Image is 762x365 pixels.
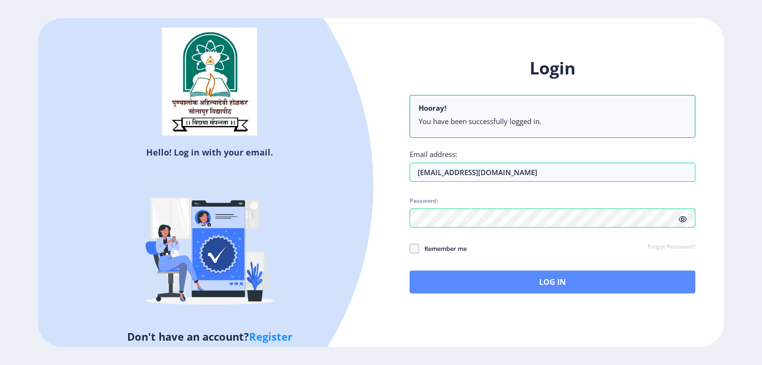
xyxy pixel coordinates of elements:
input: Email address [410,163,695,182]
button: Log In [410,271,695,293]
h1: Login [410,57,695,80]
label: Email address: [410,149,457,159]
img: sulogo.png [162,28,257,136]
span: Remember me [419,243,467,254]
li: You have been successfully logged in. [419,116,686,126]
label: Password: [410,197,438,205]
h5: Don't have an account? [45,329,374,344]
a: Forgot Password? [648,243,695,251]
img: Verified-rafiki.svg [126,162,293,329]
a: Register [249,329,292,344]
b: Hooray! [419,103,446,113]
